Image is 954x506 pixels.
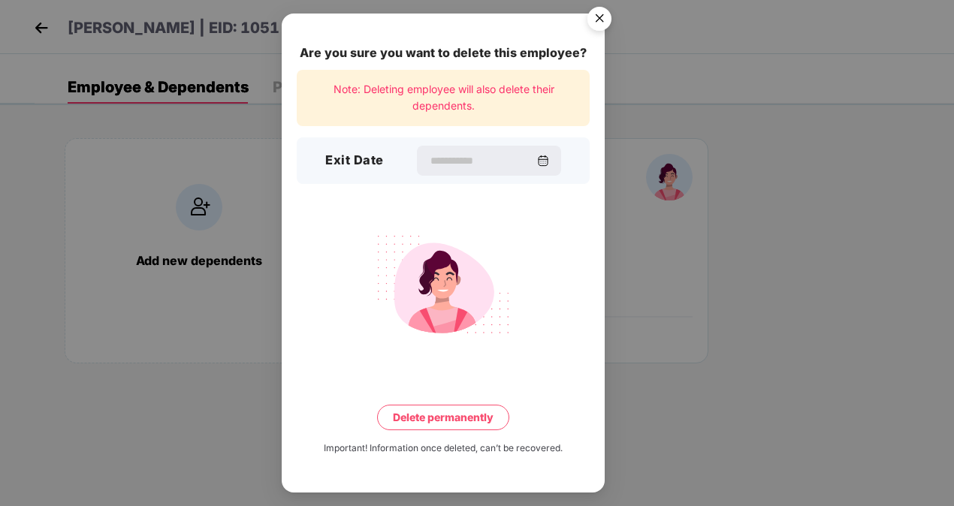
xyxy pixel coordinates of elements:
h3: Exit Date [325,151,384,170]
div: Are you sure you want to delete this employee? [297,44,590,62]
img: svg+xml;base64,PHN2ZyBpZD0iQ2FsZW5kYXItMzJ4MzIiIHhtbG5zPSJodHRwOi8vd3d3LnczLm9yZy8yMDAwL3N2ZyIgd2... [537,155,549,167]
div: Note: Deleting employee will also delete their dependents. [297,70,590,126]
div: Important! Information once deleted, can’t be recovered. [324,441,563,455]
img: svg+xml;base64,PHN2ZyB4bWxucz0iaHR0cDovL3d3dy53My5vcmcvMjAwMC9zdmciIHdpZHRoPSIyMjQiIGhlaWdodD0iMT... [359,225,527,342]
button: Delete permanently [377,404,509,429]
